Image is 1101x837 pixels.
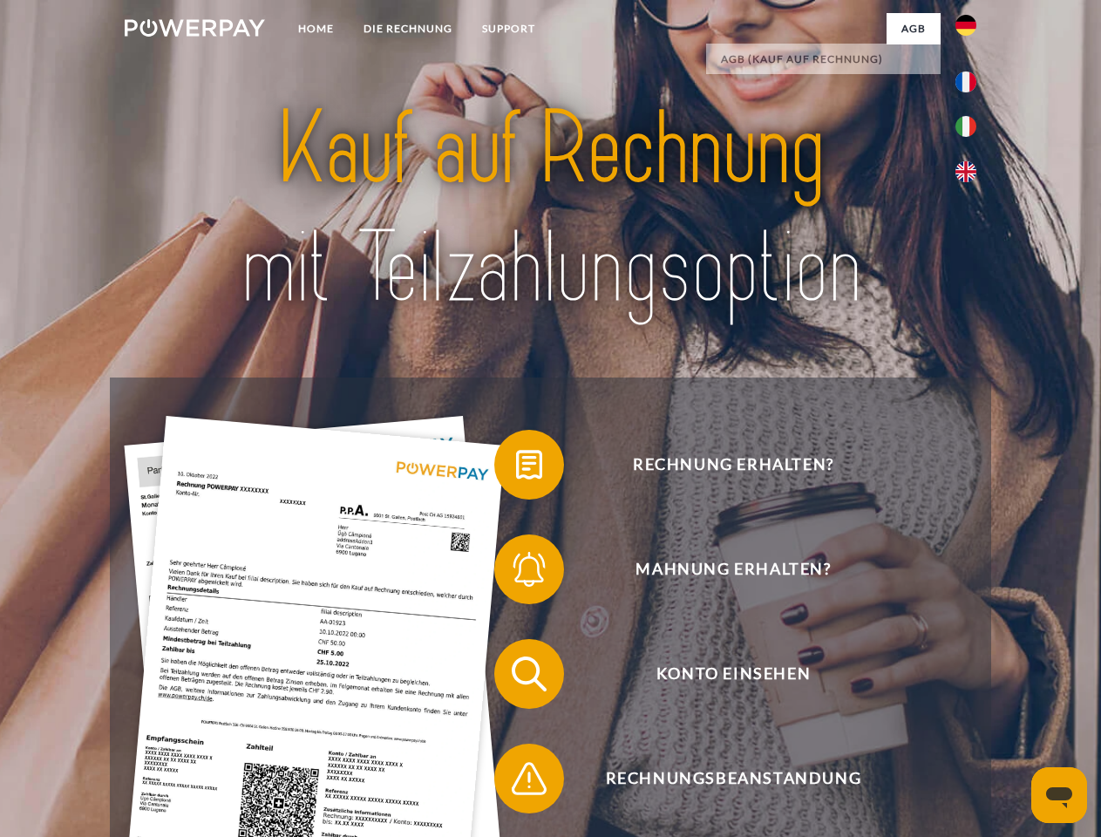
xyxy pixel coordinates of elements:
[1031,767,1087,823] iframe: Schaltfläche zum Öffnen des Messaging-Fensters
[706,44,941,75] a: AGB (Kauf auf Rechnung)
[167,84,934,334] img: title-powerpay_de.svg
[520,744,947,813] span: Rechnungsbeanstandung
[494,534,948,604] button: Mahnung erhalten?
[494,639,948,709] button: Konto einsehen
[125,19,265,37] img: logo-powerpay-white.svg
[467,13,550,44] a: SUPPORT
[520,639,947,709] span: Konto einsehen
[955,116,976,137] img: it
[507,548,551,591] img: qb_bell.svg
[955,161,976,182] img: en
[887,13,941,44] a: agb
[507,652,551,696] img: qb_search.svg
[955,15,976,36] img: de
[283,13,349,44] a: Home
[507,443,551,487] img: qb_bill.svg
[494,744,948,813] button: Rechnungsbeanstandung
[520,430,947,500] span: Rechnung erhalten?
[507,757,551,800] img: qb_warning.svg
[520,534,947,604] span: Mahnung erhalten?
[955,71,976,92] img: fr
[349,13,467,44] a: DIE RECHNUNG
[494,430,948,500] button: Rechnung erhalten?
